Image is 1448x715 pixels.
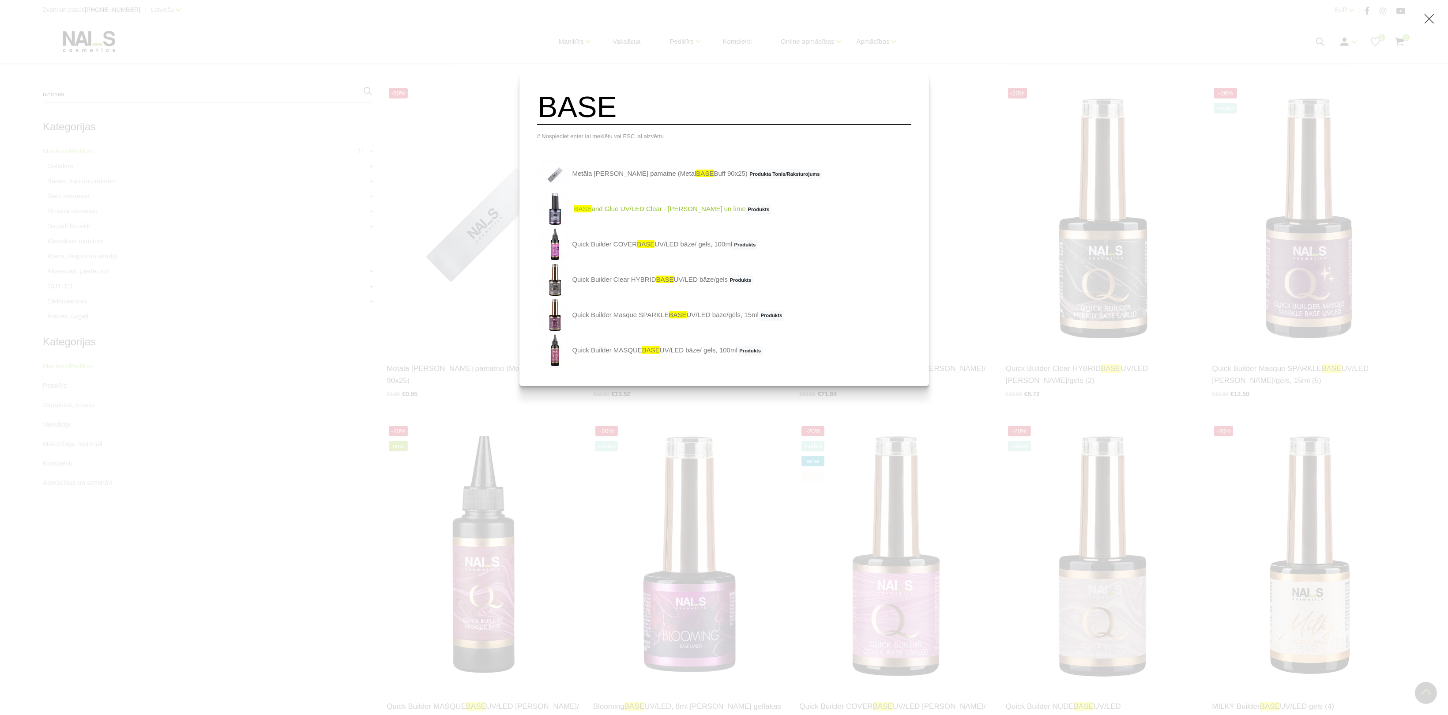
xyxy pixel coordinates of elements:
input: Meklēt produktus ... [537,89,911,125]
span: BASE [656,276,674,283]
img: METĀLA VĪĻU PAMATNES Veidi: - 180 x 28 mm (Half Moon) - 90 x 25 mm (Straight Buff) - “Taisnā”, 12... [537,156,572,192]
a: Quick Builder MASQUEBASEUV/LED bāze/ gels, 100mlProdukts [537,333,763,368]
span: BASE [637,240,654,248]
span: BASE [574,205,592,212]
span: Produkts [737,346,763,356]
span: Produkts [759,310,784,321]
span: Produkta Tonis/Raksturojums [748,169,822,180]
span: BASE [642,346,660,354]
a: Quick Builder Masque SPARKLEBASEUV/LED bāze/gēls, 15mlProdukts [537,298,784,333]
span: Produkts [746,204,771,215]
a: Metāla [PERSON_NAME] pamatne (MetalBASEBuff 90x25)Produkta Tonis/Raksturojums [537,156,822,192]
span: BASE [669,311,687,318]
span: BASE [696,170,714,177]
a: BASEand Glue UV/LED Clear - [PERSON_NAME] un līmeProdukts [537,192,771,227]
a: Quick Builder Clear HYBRIDBASEUV/LED bāze/gelsProdukts [537,262,753,298]
span: Produkts [728,275,753,286]
span: Produkts [732,240,758,250]
span: # Nospiediet enter lai meklētu vai ESC lai aizvērtu [537,133,664,140]
a: Quick Builder COVERBASEUV/LED bāze/ gels, 100mlProdukts [537,227,758,262]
